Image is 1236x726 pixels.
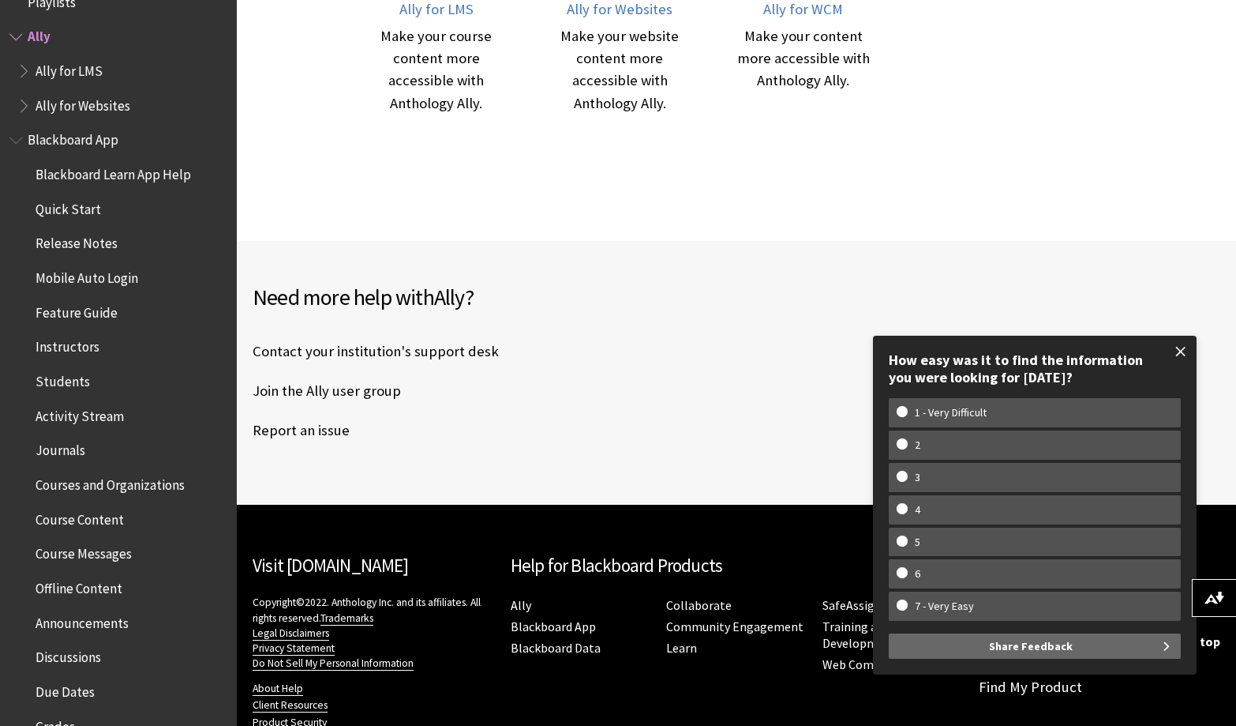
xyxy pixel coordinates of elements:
[36,575,122,596] span: Offline Content
[36,403,124,424] span: Activity Stream
[253,626,329,641] a: Legal Disclaimers
[897,600,992,613] w-span: 7 - Very Easy
[36,541,132,562] span: Course Messages
[544,25,696,114] div: Make your website content more accessible with Anthology Ally.
[889,352,1181,386] div: How easy was it to find the information you were looking for [DATE]?
[36,58,103,79] span: Ally for LMS
[511,552,963,580] h2: Help for Blackboard Products
[253,340,499,363] a: Contact your institution's support desk
[36,679,95,700] span: Due Dates
[511,597,531,614] a: Ally
[253,641,335,656] a: Privacy Statement
[320,611,373,626] a: Trademarks
[666,597,732,614] a: Collaborate
[36,334,99,355] span: Instructors
[822,656,962,673] a: Web Community Manager
[979,678,1082,696] a: Find My Product
[727,25,879,92] div: Make your content more accessible with Anthology Ally.
[28,127,118,149] span: Blackboard App
[253,698,328,713] a: Client Resources
[253,682,303,696] a: About Help
[253,554,408,577] a: Visit [DOMAIN_NAME]
[36,265,138,286] span: Mobile Auto Login
[253,280,736,314] h2: Need more help with ?
[36,610,129,631] span: Announcements
[36,438,85,459] span: Journals
[9,24,227,119] nav: Book outline for Anthology Ally Help
[897,471,938,484] w-span: 3
[897,536,938,549] w-span: 5
[511,640,601,656] a: Blackboard Data
[889,634,1181,659] button: Share Feedback
[666,619,803,635] a: Community Engagement
[897,406,1005,419] w-span: 1 - Very Difficult
[36,231,118,252] span: Release Notes
[36,196,101,217] span: Quick Start
[253,656,414,671] a: Do Not Sell My Personal Information
[822,597,882,614] a: SafeAssign
[28,24,51,45] span: Ally
[253,419,350,442] a: Report an issue
[666,640,697,656] a: Learn
[36,161,191,182] span: Blackboard Learn App Help
[897,438,938,452] w-span: 2
[897,567,938,581] w-span: 6
[511,619,596,635] a: Blackboard App
[253,379,401,403] a: Join the Ally user group
[36,92,130,114] span: Ally for Websites
[36,472,185,493] span: Courses and Organizations
[360,25,512,114] div: Make your course content more accessible with Anthology Ally.
[36,299,118,321] span: Feature Guide
[989,634,1073,659] span: Share Feedback
[36,368,90,389] span: Students
[822,619,946,652] a: Training and Development Manager
[897,503,938,517] w-span: 4
[434,283,465,311] span: Ally
[253,595,495,670] p: Copyright©2022. Anthology Inc. and its affiliates. All rights reserved.
[36,644,101,665] span: Discussions
[36,506,124,528] span: Course Content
